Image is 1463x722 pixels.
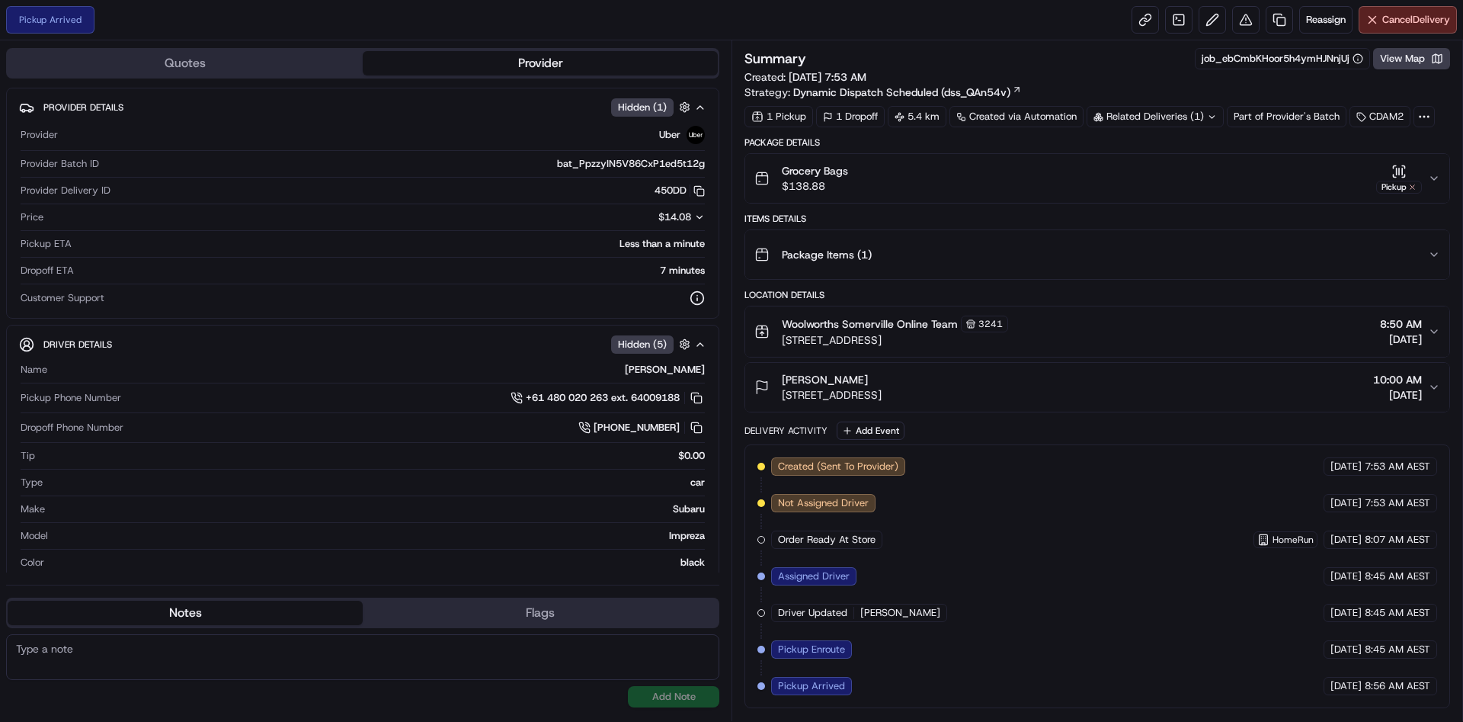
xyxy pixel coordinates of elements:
span: [DATE] [1330,643,1362,656]
span: 8:07 AM AEST [1365,533,1430,547]
span: 8:56 AM AEST [1365,679,1430,693]
span: Pickup ETA [21,237,72,251]
button: CancelDelivery [1359,6,1457,34]
span: Cancel Delivery [1382,13,1450,27]
span: Color [21,556,44,570]
button: Hidden (5) [611,335,694,354]
span: HomeRun [1273,534,1314,546]
button: Provider [363,51,718,75]
button: Reassign [1299,6,1353,34]
button: Package Items (1) [745,230,1449,279]
button: Pickup [1376,164,1422,194]
div: [PERSON_NAME] [53,363,705,377]
span: Customer Support [21,291,104,305]
span: Uber [659,128,680,142]
button: Flags [363,601,718,625]
span: Dynamic Dispatch Scheduled (dss_QAn54v) [793,85,1010,100]
a: +61 480 020 263 ext. 64009188 [511,390,705,406]
span: [STREET_ADDRESS] [782,387,882,403]
span: 8:45 AM AEST [1365,643,1430,656]
span: [DATE] [1330,570,1362,583]
span: [DATE] [1330,533,1362,547]
span: Driver Updated [778,606,847,620]
button: Driver DetailsHidden (5) [19,332,706,357]
span: [DATE] [1380,332,1422,347]
div: Pickup [1376,181,1422,194]
span: Not Assigned Driver [778,496,869,510]
span: 3241 [978,318,1003,330]
button: View Map [1373,48,1450,69]
span: Woolworths Somerville Online Team [782,316,958,332]
button: Hidden (1) [611,98,694,117]
h3: Summary [744,52,806,66]
div: Related Deliveries (1) [1087,106,1224,127]
span: 8:45 AM AEST [1365,606,1430,620]
span: Dropoff ETA [21,264,74,278]
div: 7 minutes [80,264,705,278]
div: 1 Pickup [744,106,813,127]
button: Add Event [837,422,904,440]
a: [PHONE_NUMBER] [578,419,705,436]
div: Impreza [54,529,705,543]
div: Items Details [744,213,1450,225]
span: Pickup Enroute [778,643,845,656]
div: CDAM2 [1349,106,1410,127]
span: Provider Batch ID [21,157,99,171]
a: Dynamic Dispatch Scheduled (dss_QAn54v) [793,85,1022,100]
span: [PERSON_NAME] [860,606,940,620]
button: Notes [8,601,363,625]
span: bat_PpzzyIN5V86CxP1ed5t12g [557,157,705,171]
div: Less than a minute [78,237,705,251]
span: Created: [744,69,866,85]
span: Provider Details [43,101,123,114]
span: Reassign [1306,13,1346,27]
span: [STREET_ADDRESS] [782,332,1008,348]
span: [DATE] [1330,496,1362,510]
div: 5.4 km [888,106,946,127]
button: job_ebCmbKHoor5h4ymHJNnjUj [1202,52,1363,66]
span: Dropoff Phone Number [21,421,123,435]
span: 10:00 AM [1373,372,1422,387]
span: Assigned Driver [778,570,850,583]
span: Hidden ( 1 ) [618,101,667,114]
span: 8:50 AM [1380,316,1422,332]
span: Provider Delivery ID [21,184,110,197]
span: 7:53 AM AEST [1365,460,1430,473]
span: Package Items ( 1 ) [782,247,872,262]
span: Pickup Arrived [778,679,845,693]
span: Tip [21,449,35,463]
div: Strategy: [744,85,1022,100]
button: Quotes [8,51,363,75]
div: Subaru [51,502,705,516]
span: Type [21,476,43,489]
div: car [49,476,705,489]
span: [DATE] [1373,387,1422,403]
span: Created (Sent To Provider) [778,460,898,473]
span: Pickup Phone Number [21,391,121,405]
span: 8:45 AM AEST [1365,570,1430,583]
button: Grocery Bags$138.88Pickup [745,154,1449,203]
span: [PERSON_NAME] [782,372,868,387]
span: Name [21,363,47,377]
span: 7:53 AM AEST [1365,496,1430,510]
div: Delivery Activity [744,425,828,437]
span: [DATE] [1330,606,1362,620]
span: Make [21,502,45,516]
button: Provider DetailsHidden (1) [19,95,706,120]
span: Model [21,529,48,543]
span: Order Ready At Store [778,533,876,547]
span: Price [21,210,43,224]
div: $0.00 [41,449,705,463]
span: Hidden ( 5 ) [618,338,667,351]
img: uber-new-logo.jpeg [687,126,705,144]
button: $14.08 [571,210,705,224]
span: [DATE] 7:53 AM [789,70,866,84]
a: Created via Automation [949,106,1084,127]
button: 450DD [655,184,705,197]
span: Grocery Bags [782,163,848,178]
span: $138.88 [782,178,848,194]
